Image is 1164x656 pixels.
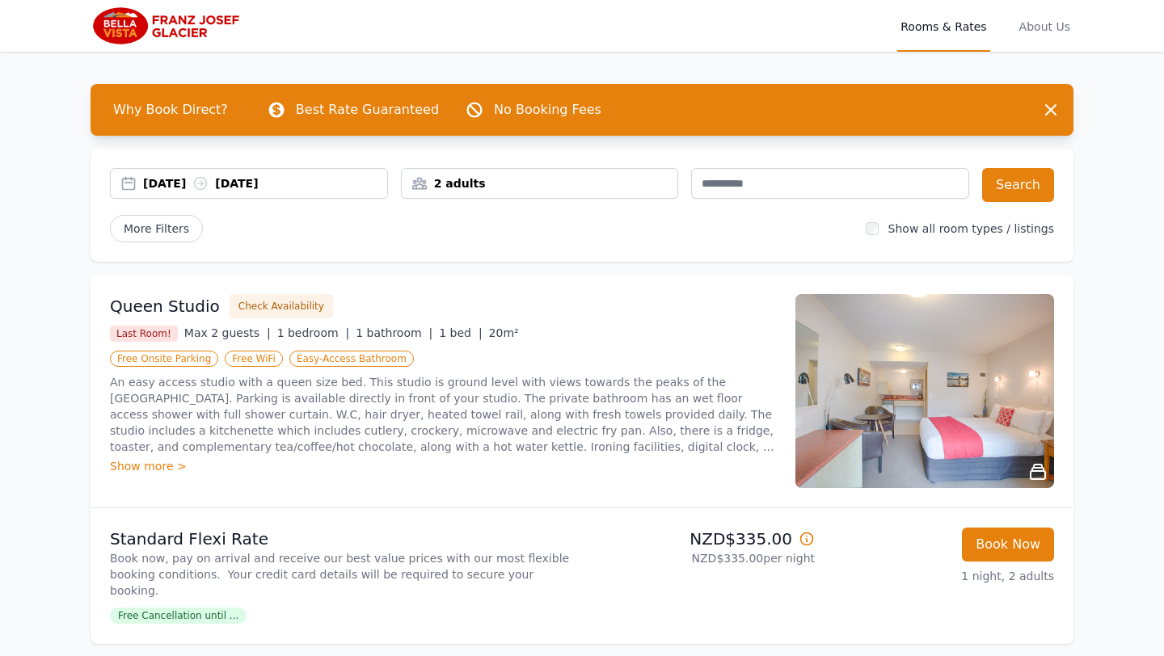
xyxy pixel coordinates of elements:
[982,168,1054,202] button: Search
[110,351,218,367] span: Free Onsite Parking
[110,608,247,624] span: Free Cancellation until ...
[184,326,271,339] span: Max 2 guests |
[588,550,815,566] p: NZD$335.00 per night
[402,175,678,191] div: 2 adults
[356,326,432,339] span: 1 bathroom |
[888,222,1054,235] label: Show all room types / listings
[110,528,576,550] p: Standard Flexi Rate
[439,326,482,339] span: 1 bed |
[962,528,1054,561] button: Book Now
[110,295,220,317] h3: Queen Studio
[110,374,776,455] p: An easy access studio with a queen size bed. This studio is ground level with views towards the p...
[91,6,247,45] img: Bella Vista Franz Josef Glacier
[143,175,387,191] div: [DATE] [DATE]
[277,326,350,339] span: 1 bedroom |
[110,215,203,242] span: More Filters
[289,351,414,367] span: Easy-Access Bathroom
[828,568,1054,584] p: 1 night, 2 adults
[296,100,439,120] p: Best Rate Guaranteed
[230,294,333,318] button: Check Availability
[100,94,241,126] span: Why Book Direct?
[489,326,519,339] span: 20m²
[225,351,283,367] span: Free WiFi
[588,528,815,550] p: NZD$335.00
[110,458,776,474] div: Show more >
[110,550,576,599] p: Book now, pay on arrival and receive our best value prices with our most flexible booking conditi...
[110,326,178,342] span: Last Room!
[494,100,601,120] p: No Booking Fees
